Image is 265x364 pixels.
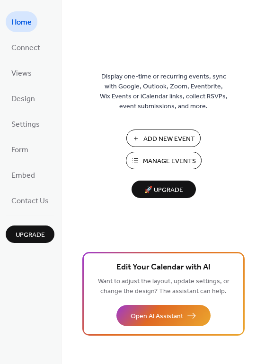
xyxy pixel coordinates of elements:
a: Form [6,139,34,160]
span: Contact Us [11,194,49,209]
a: Settings [6,113,45,134]
a: Embed [6,165,41,185]
button: Add New Event [126,130,201,147]
span: Form [11,143,28,158]
button: Open AI Assistant [116,305,211,326]
a: Contact Us [6,190,54,211]
span: Want to adjust the layout, update settings, or change the design? The assistant can help. [98,275,230,298]
button: Manage Events [126,152,202,169]
span: Home [11,15,32,30]
button: 🚀 Upgrade [132,181,196,198]
span: Open AI Assistant [131,312,183,321]
span: Views [11,66,32,81]
span: Upgrade [16,230,45,240]
span: Design [11,92,35,107]
span: 🚀 Upgrade [137,184,190,197]
span: Connect [11,41,40,56]
span: Edit Your Calendar with AI [116,261,211,274]
span: Manage Events [143,156,196,166]
span: Embed [11,168,35,183]
span: Settings [11,117,40,132]
span: Display one-time or recurring events, sync with Google, Outlook, Zoom, Eventbrite, Wix Events or ... [100,72,228,112]
button: Upgrade [6,225,54,243]
span: Add New Event [143,134,195,144]
a: Home [6,11,37,32]
a: Views [6,62,37,83]
a: Design [6,88,41,109]
a: Connect [6,37,46,58]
